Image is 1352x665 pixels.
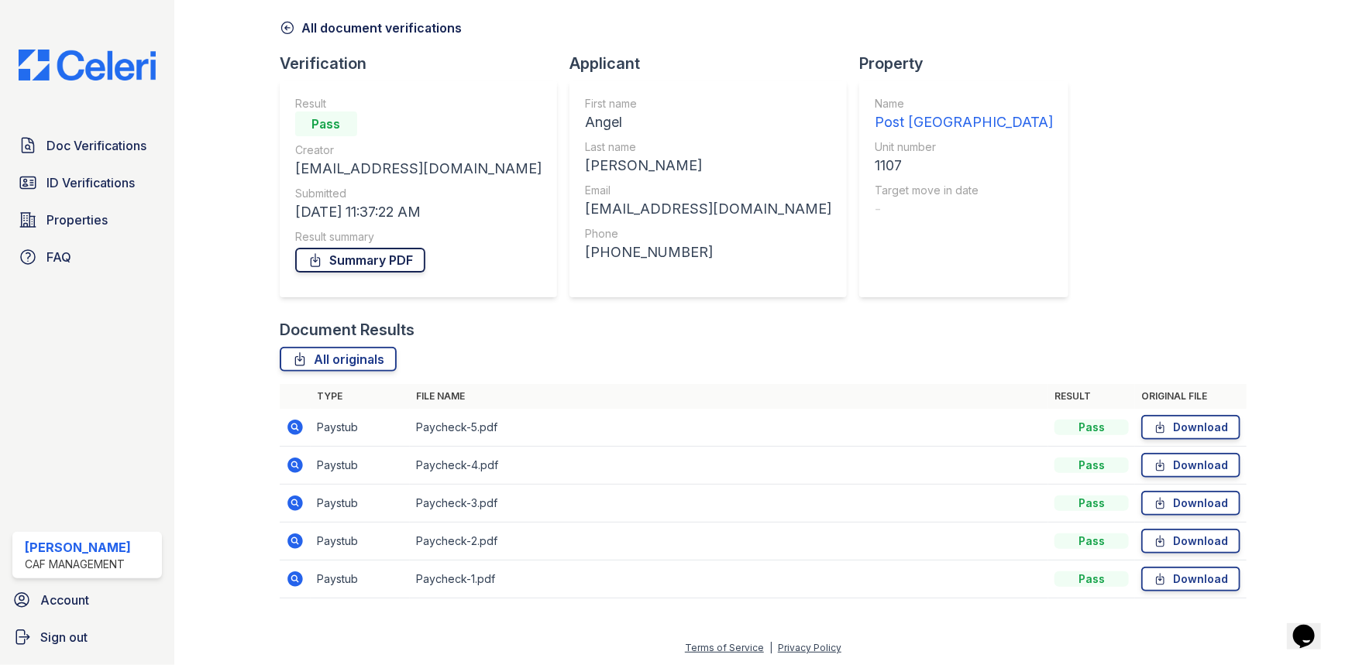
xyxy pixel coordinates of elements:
[6,584,168,615] a: Account
[1141,567,1240,591] a: Download
[12,242,162,273] a: FAQ
[40,628,88,646] span: Sign out
[295,158,542,180] div: [EMAIL_ADDRESS][DOMAIN_NAME]
[1054,533,1129,549] div: Pass
[1141,529,1240,554] a: Download
[6,622,168,653] a: Sign out
[585,183,831,198] div: Email
[1054,495,1129,511] div: Pass
[1054,458,1129,473] div: Pass
[769,642,772,653] div: |
[311,560,410,598] td: Paystub
[875,139,1053,155] div: Unit number
[875,96,1053,133] a: Name Post [GEOGRAPHIC_DATA]
[1141,453,1240,478] a: Download
[410,384,1048,409] th: File name
[1141,415,1240,440] a: Download
[585,226,831,242] div: Phone
[295,248,425,273] a: Summary PDF
[875,198,1053,220] div: -
[12,167,162,198] a: ID Verifications
[585,96,831,111] div: First name
[12,204,162,235] a: Properties
[585,155,831,177] div: [PERSON_NAME]
[6,50,168,81] img: CE_Logo_Blue-a8612792a0a2168367f1c8372b55b34899dd931a85d93a1a3d3e32e68fde9ad4.png
[311,523,410,560] td: Paystub
[311,447,410,485] td: Paystub
[40,591,89,609] span: Account
[280,19,462,37] a: All document verifications
[280,53,569,74] div: Verification
[410,447,1048,485] td: Paycheck-4.pdf
[875,96,1053,111] div: Name
[875,155,1053,177] div: 1107
[311,384,410,409] th: Type
[410,560,1048,598] td: Paycheck-1.pdf
[859,53,1081,74] div: Property
[46,211,108,229] span: Properties
[410,485,1048,523] td: Paycheck-3.pdf
[1048,384,1135,409] th: Result
[585,111,831,133] div: Angel
[1135,384,1247,409] th: Original file
[585,198,831,220] div: [EMAIL_ADDRESS][DOMAIN_NAME]
[311,485,410,523] td: Paystub
[311,409,410,447] td: Paystub
[295,186,542,201] div: Submitted
[585,242,831,263] div: [PHONE_NUMBER]
[1054,420,1129,435] div: Pass
[25,557,131,572] div: CAF Management
[46,173,135,192] span: ID Verifications
[685,642,764,653] a: Terms of Service
[46,136,146,155] span: Doc Verifications
[875,183,1053,198] div: Target move in date
[295,142,542,158] div: Creator
[778,642,841,653] a: Privacy Policy
[295,229,542,245] div: Result summary
[410,409,1048,447] td: Paycheck-5.pdf
[12,130,162,161] a: Doc Verifications
[295,96,542,111] div: Result
[1141,491,1240,516] a: Download
[25,538,131,557] div: [PERSON_NAME]
[295,111,357,136] div: Pass
[1054,571,1129,587] div: Pass
[875,111,1053,133] div: Post [GEOGRAPHIC_DATA]
[280,347,397,372] a: All originals
[410,523,1048,560] td: Paycheck-2.pdf
[585,139,831,155] div: Last name
[1287,603,1337,650] iframe: chat widget
[46,248,71,266] span: FAQ
[295,201,542,223] div: [DATE] 11:37:22 AM
[569,53,859,74] div: Applicant
[280,319,415,341] div: Document Results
